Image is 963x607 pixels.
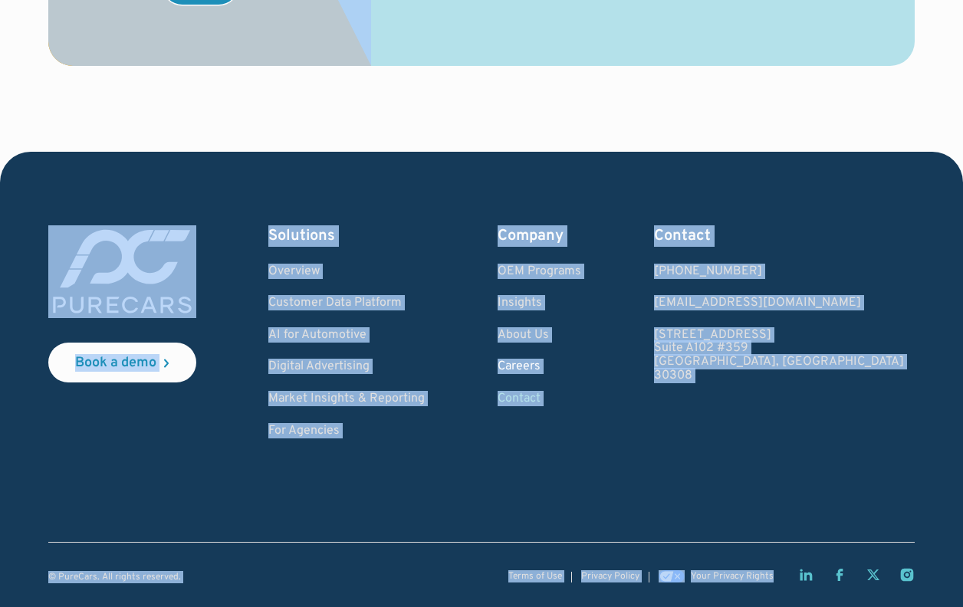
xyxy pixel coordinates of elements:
a: Twitter X page [866,567,881,582]
a: Contact [498,392,581,406]
a: Careers [498,360,581,374]
a: Digital Advertising [268,360,425,374]
div: Company [498,225,581,247]
a: Email us [654,297,904,310]
a: OEM Programs [498,265,581,279]
div: Book a demo [75,356,156,370]
a: Your Privacy Rights [659,572,774,582]
a: Facebook page [832,567,847,582]
a: For Agencies [268,425,425,438]
div: © PureCars. All rights reserved. [48,573,181,582]
a: AI for Automotive [268,329,425,343]
div: [PHONE_NUMBER] [654,265,904,279]
a: LinkedIn page [798,567,813,582]
a: Market Insights & Reporting [268,392,425,406]
a: Privacy Policy [581,572,639,582]
a: [STREET_ADDRESS]Suite A102 #359[GEOGRAPHIC_DATA], [GEOGRAPHIC_DATA]30308 [654,329,904,382]
a: Instagram page [899,567,915,582]
div: Solutions [268,225,425,247]
a: Terms of Use [508,572,562,582]
a: Insights [498,297,581,310]
img: purecars logo [48,225,196,318]
a: Book a demo [48,343,196,382]
a: Customer Data Platform [268,297,425,310]
div: Your Privacy Rights [691,572,774,582]
a: About Us [498,329,581,343]
a: Overview [268,265,425,279]
div: Contact [654,225,904,247]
